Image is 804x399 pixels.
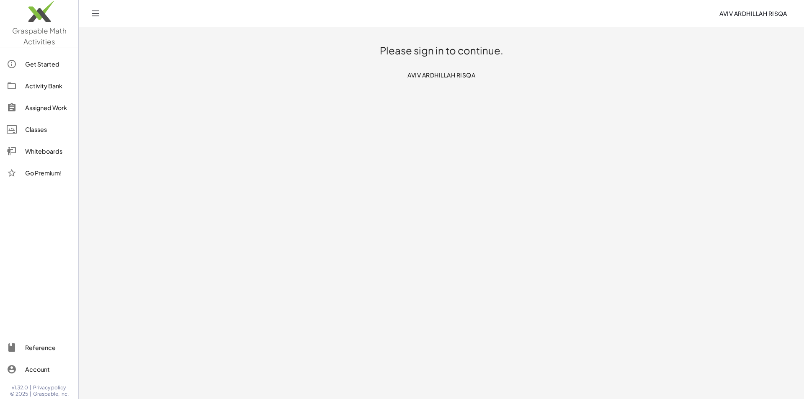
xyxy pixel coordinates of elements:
div: Assigned Work [25,103,72,113]
div: Classes [25,124,72,134]
span: © 2025 [10,391,28,397]
div: Activity Bank [25,81,72,91]
a: Get Started [3,54,75,74]
a: Classes [3,119,75,139]
a: Account [3,359,75,379]
span: v1.32.0 [12,384,28,391]
div: Whiteboards [25,146,72,156]
a: Privacy policy [33,384,69,391]
span: | [30,391,31,397]
div: Go Premium! [25,168,72,178]
a: Reference [3,337,75,358]
span: Graspable Math Activities [12,26,67,46]
button: Toggle navigation [89,7,102,20]
span: Graspable, Inc. [33,391,69,397]
span: AVIV ARDHILLAH RISQA [719,10,787,17]
span: AVIV ARDHILLAH RISQA [407,71,475,79]
a: Activity Bank [3,76,75,96]
a: Whiteboards [3,141,75,161]
a: Assigned Work [3,98,75,118]
button: AVIV ARDHILLAH RISQA [401,67,482,82]
h1: Please sign in to continue. [380,44,503,57]
div: Account [25,364,72,374]
div: Get Started [25,59,72,69]
div: Reference [25,342,72,353]
button: AVIV ARDHILLAH RISQA [713,6,794,21]
span: | [30,384,31,391]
